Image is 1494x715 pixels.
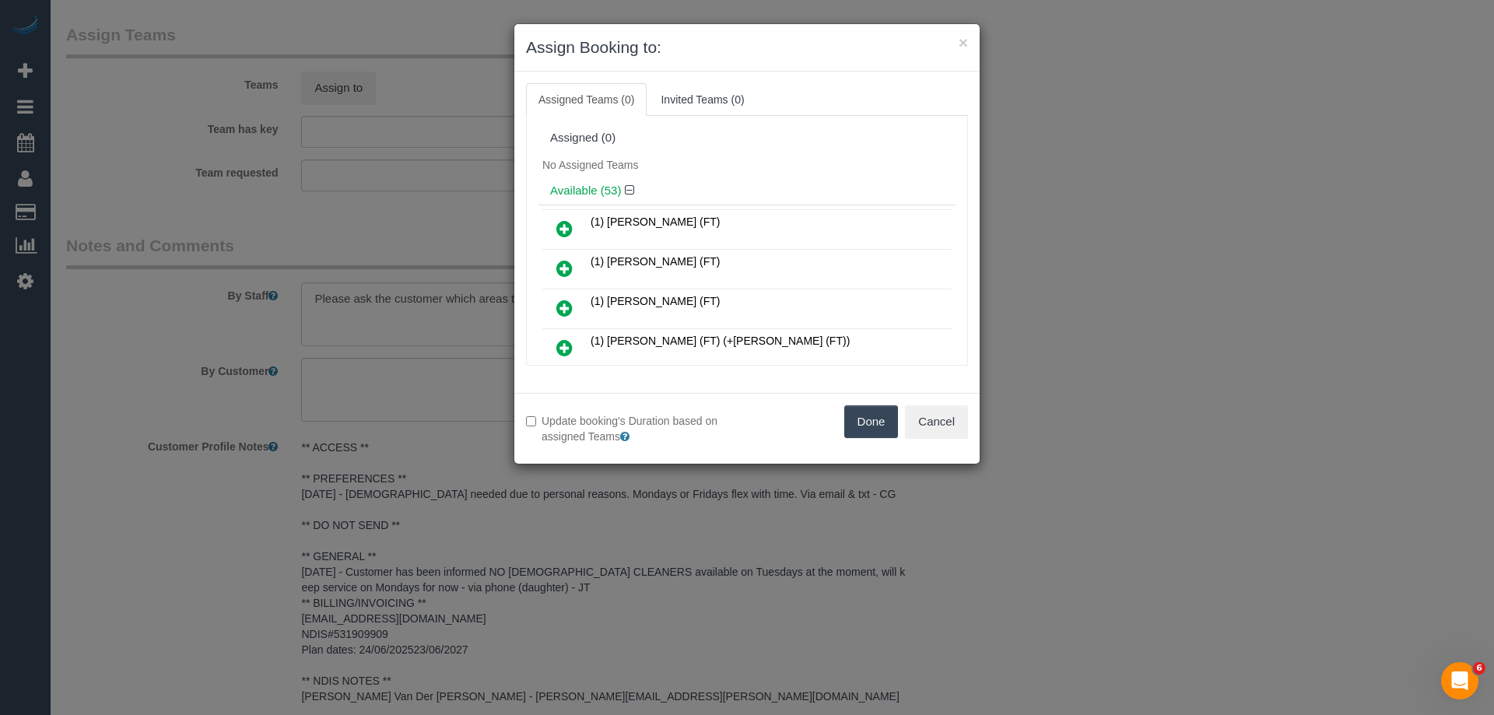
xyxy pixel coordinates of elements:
h3: Assign Booking to: [526,36,968,59]
span: (1) [PERSON_NAME] (FT) [591,295,720,307]
a: Invited Teams (0) [648,83,756,116]
label: Update booking's Duration based on assigned Teams [526,413,735,444]
span: 6 [1473,662,1485,675]
input: Update booking's Duration based on assigned Teams [526,416,536,426]
span: (1) [PERSON_NAME] (FT) [591,216,720,228]
button: Cancel [905,405,968,438]
span: (1) [PERSON_NAME] (FT) [591,255,720,268]
span: (1) [PERSON_NAME] (FT) (+[PERSON_NAME] (FT)) [591,335,850,347]
a: Assigned Teams (0) [526,83,647,116]
span: No Assigned Teams [542,159,638,171]
button: × [959,34,968,51]
button: Done [844,405,899,438]
iframe: Intercom live chat [1441,662,1478,699]
div: Assigned (0) [550,131,944,145]
h4: Available (53) [550,184,944,198]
